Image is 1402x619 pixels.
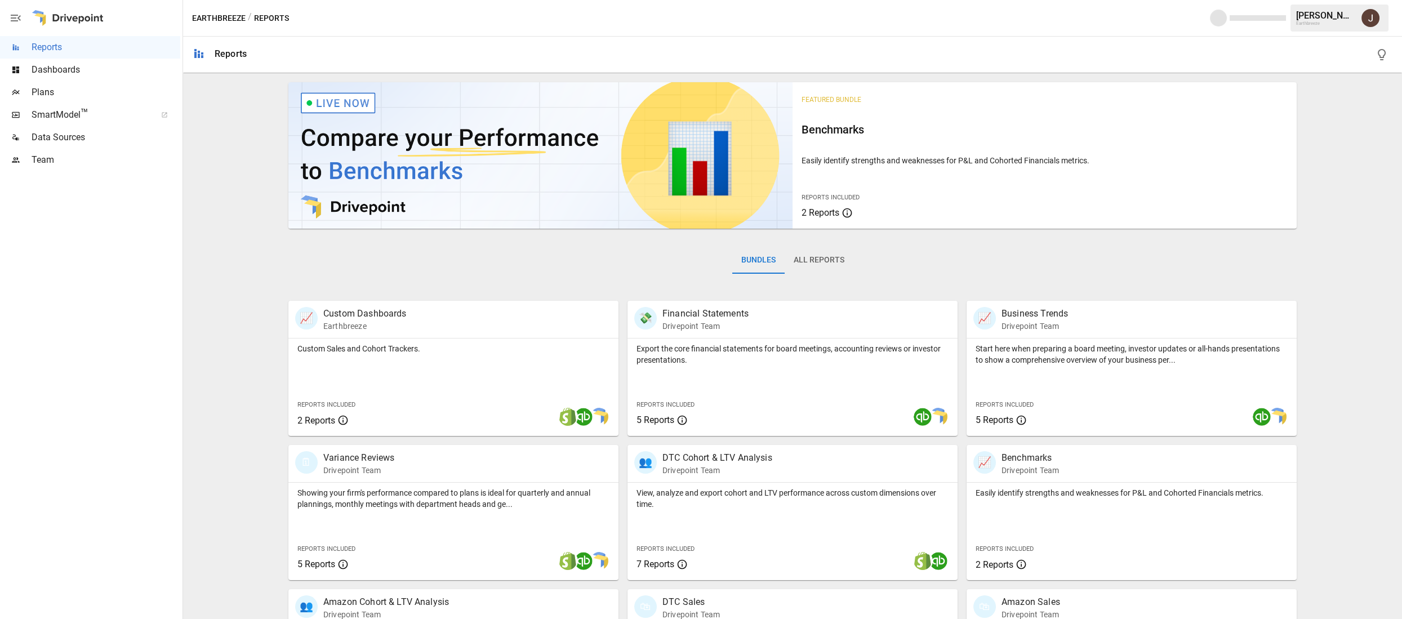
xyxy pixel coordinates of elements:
div: 🛍 [634,595,657,618]
button: Bundles [732,247,785,274]
div: Reports [215,48,247,59]
p: Financial Statements [662,307,749,320]
p: Export the core financial statements for board meetings, accounting reviews or investor presentat... [637,343,949,366]
div: 💸 [634,307,657,329]
div: 📈 [295,307,318,329]
div: Earthbreeze [1296,21,1355,26]
img: quickbooks [575,408,593,426]
span: 2 Reports [297,415,335,426]
p: DTC Sales [662,595,720,609]
img: shopify [914,552,932,570]
p: Custom Sales and Cohort Trackers. [297,343,609,354]
span: SmartModel [32,108,149,122]
button: Jon Wedel [1355,2,1386,34]
span: 2 Reports [802,207,839,218]
p: Start here when preparing a board meeting, investor updates or all-hands presentations to show a ... [976,343,1288,366]
img: shopify [559,408,577,426]
span: Reports Included [976,401,1034,408]
p: DTC Cohort & LTV Analysis [662,451,772,465]
img: smart model [590,552,608,570]
img: video thumbnail [288,82,793,229]
span: Reports Included [297,545,355,553]
p: Amazon Sales [1002,595,1060,609]
p: Drivepoint Team [1002,465,1059,476]
img: quickbooks [929,552,947,570]
p: Earthbreeze [323,320,407,332]
div: / [248,11,252,25]
span: Reports Included [976,545,1034,553]
div: 👥 [295,595,318,618]
img: smart model [1269,408,1287,426]
img: quickbooks [914,408,932,426]
span: ™ [81,106,88,121]
img: quickbooks [575,552,593,570]
button: Earthbreeze [192,11,246,25]
img: Jon Wedel [1361,9,1379,27]
span: Reports Included [802,194,860,201]
img: smart model [590,408,608,426]
div: 🗓 [295,451,318,474]
div: 🛍 [973,595,996,618]
p: Easily identify strengths and weaknesses for P&L and Cohorted Financials metrics. [976,487,1288,498]
div: [PERSON_NAME] [1296,10,1355,21]
img: shopify [559,552,577,570]
p: Business Trends [1002,307,1068,320]
span: 5 Reports [297,559,335,569]
span: Reports Included [637,545,695,553]
span: Dashboards [32,63,180,77]
p: Drivepoint Team [323,465,394,476]
p: Variance Reviews [323,451,394,465]
span: 2 Reports [976,559,1013,570]
p: Custom Dashboards [323,307,407,320]
p: View, analyze and export cohort and LTV performance across custom dimensions over time. [637,487,949,510]
div: 👥 [634,451,657,474]
span: Featured Bundle [802,96,861,104]
span: Reports Included [637,401,695,408]
p: Showing your firm's performance compared to plans is ideal for quarterly and annual plannings, mo... [297,487,609,510]
div: 📈 [973,307,996,329]
img: smart model [929,408,947,426]
span: 7 Reports [637,559,674,569]
p: Drivepoint Team [662,465,772,476]
img: quickbooks [1253,408,1271,426]
span: Team [32,153,180,167]
span: Reports [32,41,180,54]
button: All Reports [785,247,853,274]
p: Amazon Cohort & LTV Analysis [323,595,449,609]
p: Easily identify strengths and weaknesses for P&L and Cohorted Financials metrics. [802,155,1288,166]
span: Reports Included [297,401,355,408]
p: Benchmarks [1002,451,1059,465]
span: 5 Reports [637,415,674,425]
span: Plans [32,86,180,99]
p: Drivepoint Team [662,320,749,332]
span: 5 Reports [976,415,1013,425]
h6: Benchmarks [802,121,1288,139]
span: Data Sources [32,131,180,144]
p: Drivepoint Team [1002,320,1068,332]
div: 📈 [973,451,996,474]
